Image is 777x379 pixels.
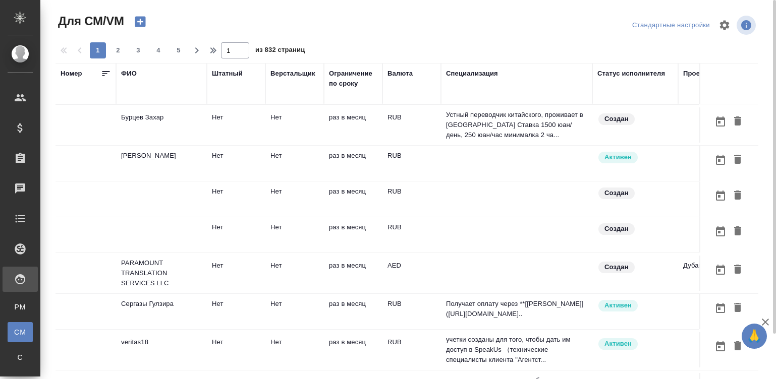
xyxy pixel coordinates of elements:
button: Открыть календарь загрузки [712,261,729,279]
button: Удалить [729,299,746,318]
button: Открыть календарь загрузки [712,186,729,205]
td: Нет [265,256,324,291]
td: раз в месяц [324,146,382,181]
div: Специализация [446,69,498,79]
button: Удалить [729,337,746,356]
td: RUB [382,217,441,252]
td: Нет [207,294,265,329]
td: PARAMOUNT TRANSLATION SERVICES LLC [116,253,207,293]
span: С [13,352,28,362]
td: [PERSON_NAME] [116,146,207,181]
td: Нет [207,146,265,181]
button: 🙏 [742,324,767,349]
div: Номер [61,69,82,79]
p: Создан [604,188,629,198]
div: Проектный отдел [683,69,742,79]
span: 4 [150,45,166,55]
td: Сергазы Гулзира [116,294,207,329]
button: Открыть календарь загрузки [712,299,729,318]
td: Нет [265,294,324,329]
p: Активен [604,152,632,162]
span: Посмотреть информацию [737,16,758,35]
td: RUB [382,107,441,143]
button: 5 [171,42,187,58]
td: Нет [265,181,324,217]
td: Нет [265,332,324,367]
td: раз в месяц [324,256,382,291]
p: Создан [604,224,629,234]
button: 4 [150,42,166,58]
button: 3 [130,42,146,58]
button: Создать [128,13,152,30]
span: PM [13,302,28,312]
td: Нет [207,107,265,143]
div: Верстальщик [270,69,315,79]
td: Нет [207,181,265,217]
button: Удалить [729,186,746,205]
td: RUB [382,294,441,329]
a: PM [8,297,33,317]
div: Ограничение по сроку [329,69,377,89]
p: Создан [604,114,629,124]
button: Открыть календарь загрузки [712,112,729,131]
p: Создан [604,262,629,272]
td: Нет [265,107,324,143]
td: RUB [382,332,441,367]
a: С [8,347,33,367]
div: Рядовой исполнитель: назначай с учетом рейтинга [597,337,673,351]
span: 3 [130,45,146,55]
button: Удалить [729,261,746,279]
button: Открыть календарь загрузки [712,337,729,356]
td: Нет [207,217,265,252]
span: Для СМ/VM [55,13,124,29]
div: Рядовой исполнитель: назначай с учетом рейтинга [597,151,673,164]
td: veritas18 [116,332,207,367]
td: AED [382,256,441,291]
div: split button [630,18,712,33]
td: Нет [265,146,324,181]
td: Нет [207,256,265,291]
a: CM [8,322,33,342]
p: Активен [604,339,632,349]
td: раз в месяц [324,107,382,143]
button: Открыть календарь загрузки [712,151,729,169]
p: учетки созданы для того, чтобы дать им доступ в SpeakUs （технические специалисты клиента "Агентст... [446,335,587,365]
span: CM [13,327,28,337]
span: 5 [171,45,187,55]
td: раз в месяц [324,294,382,329]
button: Удалить [729,222,746,241]
div: Рядовой исполнитель: назначай с учетом рейтинга [597,299,673,312]
button: Удалить [729,112,746,131]
span: 2 [110,45,126,55]
button: Открыть календарь загрузки [712,222,729,241]
td: раз в месяц [324,217,382,252]
td: Дубай [678,256,759,291]
span: 🙏 [746,326,763,347]
td: Нет [207,332,265,367]
td: RUB [382,146,441,181]
span: из 832 страниц [255,44,305,58]
div: Валюта [387,69,413,79]
td: RUB [382,181,441,217]
div: Штатный [212,69,243,79]
span: Настроить таблицу [712,13,737,37]
button: 2 [110,42,126,58]
div: Статус исполнителя [597,69,665,79]
p: Получает оплату через **[[PERSON_NAME]]([URL][DOMAIN_NAME].. [446,299,587,319]
td: раз в месяц [324,332,382,367]
div: ФИО [121,69,137,79]
td: Бурцев Захар [116,107,207,143]
td: Нет [265,217,324,252]
p: Устный переводчик китайского, проживает в [GEOGRAPHIC_DATA] Ставка 1500 юан/день, 250 юан/час мин... [446,110,587,140]
td: раз в месяц [324,181,382,217]
button: Удалить [729,151,746,169]
p: Активен [604,300,632,310]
